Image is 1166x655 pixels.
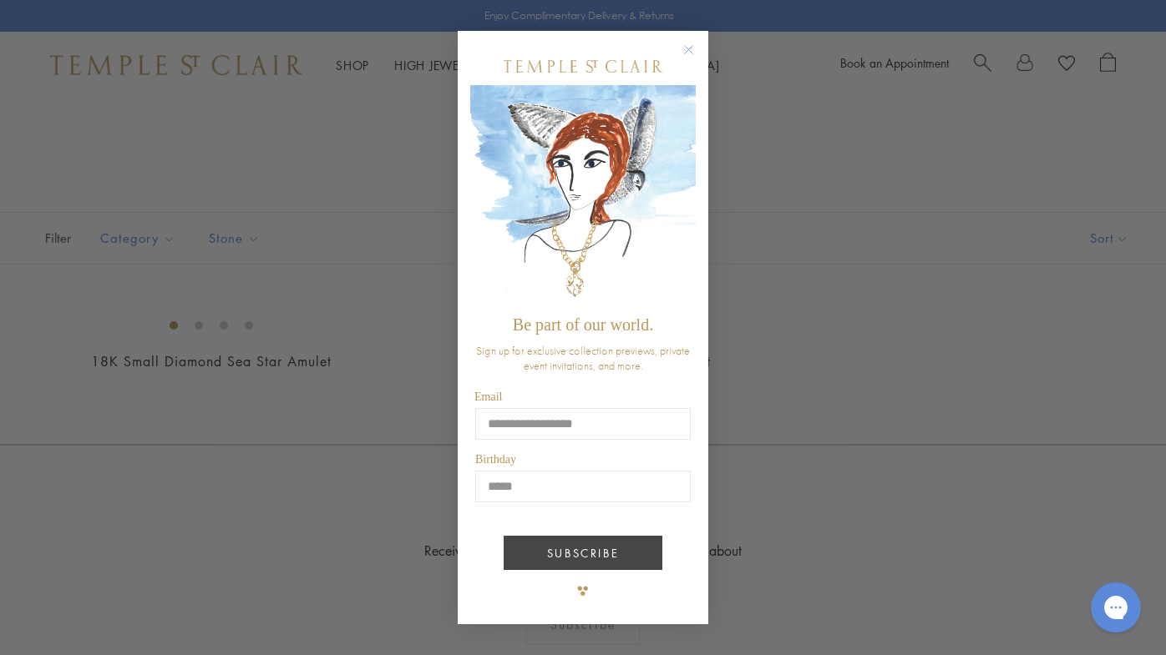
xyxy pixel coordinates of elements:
span: Email [474,390,502,403]
iframe: Gorgias live chat messenger [1082,577,1149,638]
img: Temple St. Clair [504,60,662,73]
button: SUBSCRIBE [504,536,662,570]
img: TSC [566,574,600,607]
input: Email [475,408,691,440]
button: Close dialog [687,48,707,68]
span: Be part of our world. [513,315,653,334]
img: c4a9eb12-d91a-4d4a-8ee0-386386f4f338.jpeg [470,85,696,308]
span: Birthday [475,453,516,466]
span: Sign up for exclusive collection previews, private event invitations, and more. [476,343,690,373]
